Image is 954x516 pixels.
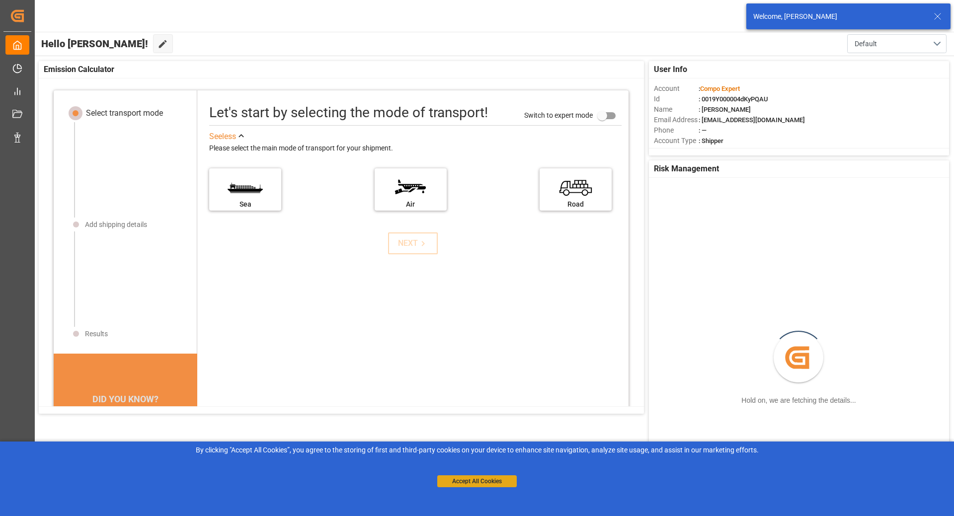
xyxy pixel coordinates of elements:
div: Road [545,199,607,210]
div: Air [380,199,442,210]
div: Welcome, [PERSON_NAME] [753,11,924,22]
span: Account Type [654,136,699,146]
div: Results [85,329,108,339]
div: Let's start by selecting the mode of transport! [209,102,488,123]
span: : 0019Y000004dKyPQAU [699,95,768,103]
span: Id [654,94,699,104]
span: : Shipper [699,137,723,145]
span: Risk Management [654,163,719,175]
div: NEXT [398,237,428,249]
div: By clicking "Accept All Cookies”, you agree to the storing of first and third-party cookies on yo... [7,445,947,455]
div: DID YOU KNOW? [54,388,197,409]
button: Accept All Cookies [437,475,517,487]
span: Phone [654,125,699,136]
span: Account [654,83,699,94]
span: Switch to expert mode [524,111,593,119]
span: Email Address [654,115,699,125]
div: Add shipping details [85,220,147,230]
div: See less [209,131,236,143]
div: Please select the main mode of transport for your shipment. [209,143,622,154]
div: Hold on, we are fetching the details... [741,395,856,406]
div: Select transport mode [86,107,163,119]
span: : [699,85,740,92]
button: open menu [847,34,947,53]
span: User Info [654,64,687,75]
span: : [PERSON_NAME] [699,106,751,113]
span: : [EMAIL_ADDRESS][DOMAIN_NAME] [699,116,805,124]
div: Sea [214,199,276,210]
span: Name [654,104,699,115]
span: Emission Calculator [44,64,114,75]
span: : — [699,127,707,134]
button: NEXT [388,232,438,254]
span: Compo Expert [700,85,740,92]
span: Hello [PERSON_NAME]! [41,34,148,53]
span: Default [855,39,877,49]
